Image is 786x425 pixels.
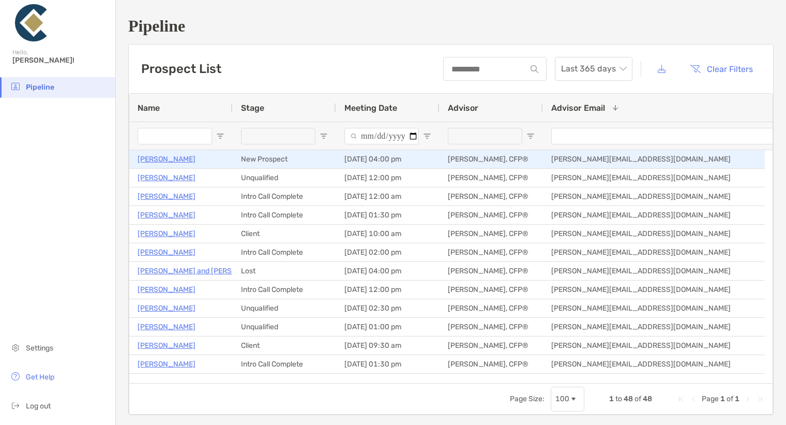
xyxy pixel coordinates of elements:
a: [PERSON_NAME] [138,283,195,296]
div: [PERSON_NAME], CFP® [440,336,543,355]
div: [DATE] 04:00 pm [336,150,440,168]
div: [DATE] 02:00 pm [336,243,440,261]
a: [PERSON_NAME] [138,227,195,240]
span: of [727,394,733,403]
input: Meeting Date Filter Input [344,128,419,144]
div: [DATE] 09:30 am [336,336,440,355]
a: [PERSON_NAME] [138,302,195,315]
button: Open Filter Menu [526,132,535,140]
div: [PERSON_NAME], CFP® [440,374,543,392]
img: settings icon [9,341,22,354]
a: [PERSON_NAME] [138,153,195,166]
div: Intro Call Complete [233,355,336,373]
span: Get Help [26,373,54,382]
span: 1 [609,394,614,403]
a: [PERSON_NAME] [138,171,195,184]
span: 1 [720,394,725,403]
div: Page Size [551,387,584,412]
input: Name Filter Input [138,128,212,144]
div: [DATE] 01:30 pm [336,206,440,224]
div: [PERSON_NAME], CFP® [440,206,543,224]
div: First Page [677,395,685,403]
div: [PERSON_NAME], CFP® [440,281,543,299]
div: Previous Page [689,395,698,403]
img: get-help icon [9,370,22,383]
div: Intro Call Complete [233,281,336,299]
img: logout icon [9,399,22,412]
div: [DATE] 12:00 pm [336,281,440,299]
div: [PERSON_NAME], CFP® [440,262,543,280]
span: Last 365 days [561,57,626,80]
div: [DATE] 10:00 am [336,225,440,243]
a: [PERSON_NAME] [138,209,195,222]
div: Last Page [756,395,764,403]
span: 48 [643,394,652,403]
span: [PERSON_NAME]! [12,56,109,65]
img: Zoe Logo [12,4,50,41]
div: Lost [233,374,336,392]
span: Page [702,394,719,403]
div: [PERSON_NAME], CFP® [440,169,543,187]
span: 1 [735,394,739,403]
span: Log out [26,402,51,411]
div: [DATE] 12:00 pm [336,169,440,187]
button: Open Filter Menu [216,132,224,140]
h1: Pipeline [128,17,774,36]
span: Advisor Email [551,103,605,113]
span: Meeting Date [344,103,397,113]
button: Open Filter Menu [423,132,431,140]
span: 48 [624,394,633,403]
div: New Prospect [233,150,336,168]
span: Advisor [448,103,478,113]
span: Name [138,103,160,113]
a: [PERSON_NAME] [138,190,195,203]
div: [PERSON_NAME], CFP® [440,243,543,261]
div: [DATE] 04:00 pm [336,262,440,280]
div: 100 [555,394,569,403]
button: Open Filter Menu [320,132,328,140]
div: Unqualified [233,169,336,187]
a: [PERSON_NAME] [138,358,195,371]
div: [DATE] 12:00 am [336,187,440,206]
div: [DATE] 02:30 pm [336,299,440,317]
input: Advisor Email Filter Input [551,128,781,144]
div: Intro Call Complete [233,206,336,224]
div: Unqualified [233,299,336,317]
div: [DATE] 01:00 pm [336,318,440,336]
a: [PERSON_NAME] [138,246,195,259]
div: Intro Call Complete [233,187,336,206]
div: [PERSON_NAME], CFP® [440,318,543,336]
h3: Prospect List [141,62,221,76]
div: Next Page [744,395,752,403]
a: [PERSON_NAME] and [PERSON_NAME] [138,265,269,277]
div: Unqualified [233,318,336,336]
div: Client [233,225,336,243]
div: [PERSON_NAME], CFP® [440,187,543,206]
div: [PERSON_NAME], CFP® [440,299,543,317]
span: Pipeline [26,83,54,92]
img: input icon [531,65,538,73]
div: Intro Call Complete [233,243,336,261]
div: Client [233,336,336,355]
span: to [615,394,622,403]
div: Page Size: [510,394,545,403]
img: pipeline icon [9,80,22,93]
div: [PERSON_NAME], CFP® [440,225,543,243]
div: [PERSON_NAME], CFP® [440,150,543,168]
button: Clear Filters [682,57,761,80]
a: [PERSON_NAME] [138,339,195,352]
p: [PERSON_NAME] [138,320,195,333]
span: Settings [26,344,53,353]
div: Lost [233,262,336,280]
